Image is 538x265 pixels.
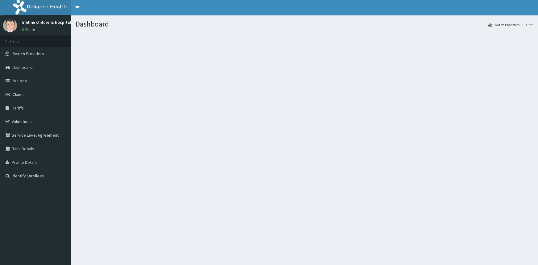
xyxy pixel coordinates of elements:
[3,19,17,32] img: User Image
[488,22,520,27] a: Switch Providers
[13,64,33,70] span: Dashboard
[22,27,36,32] a: Online
[22,20,71,24] p: lifeline childrens hospital
[76,20,533,28] h1: Dashboard
[13,105,24,111] span: Tariffs
[520,22,533,27] li: Here
[13,51,44,56] span: Switch Providers
[13,92,25,97] span: Claims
